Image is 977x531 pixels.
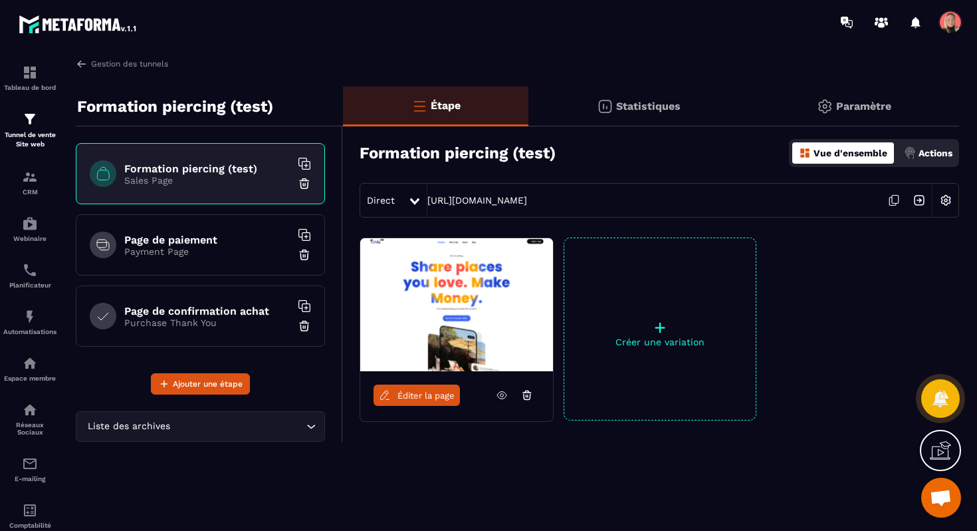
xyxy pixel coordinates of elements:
[3,235,56,242] p: Webinaire
[3,281,56,289] p: Planificateur
[22,65,38,81] img: formation
[77,93,273,120] p: Formation piercing (test)
[22,169,38,185] img: formation
[3,522,56,529] p: Comptabilité
[431,99,461,112] p: Étape
[298,248,311,262] img: trash
[3,130,56,149] p: Tunnel de vente Site web
[3,206,56,252] a: automationsautomationsWebinaire
[298,319,311,333] img: trash
[76,58,88,70] img: arrow
[298,177,311,190] img: trash
[814,148,887,158] p: Vue d'ensemble
[124,246,290,257] p: Payment Page
[904,147,916,159] img: actions.d6e523a2.png
[3,421,56,436] p: Réseaux Sociaux
[22,355,38,371] img: automations
[124,317,290,328] p: Purchase Thank You
[84,419,173,434] span: Liste des archives
[907,188,932,213] img: arrow-next.bcc2205e.svg
[22,456,38,472] img: email
[22,111,38,127] img: formation
[3,159,56,206] a: formationformationCRM
[367,195,395,206] span: Direct
[3,475,56,482] p: E-mailing
[3,328,56,335] p: Automatisations
[173,419,303,434] input: Search for option
[124,175,290,186] p: Sales Page
[22,216,38,232] img: automations
[799,147,811,159] img: dashboard-orange.40269519.svg
[3,392,56,446] a: social-networksocial-networkRéseaux Sociaux
[3,252,56,299] a: schedulerschedulerPlanificateur
[564,337,756,347] p: Créer une variation
[22,402,38,418] img: social-network
[427,195,527,206] a: [URL][DOMAIN_NAME]
[22,262,38,278] img: scheduler
[3,101,56,159] a: formationformationTunnel de vente Site web
[3,375,56,382] p: Espace membre
[76,58,168,70] a: Gestion des tunnels
[397,391,455,401] span: Éditer la page
[22,309,38,325] img: automations
[360,144,556,162] h3: Formation piercing (test)
[124,162,290,175] h6: Formation piercing (test)
[173,377,243,391] span: Ajouter une étape
[76,411,325,442] div: Search for option
[616,100,681,112] p: Statistiques
[124,305,290,317] h6: Page de confirmation achat
[3,345,56,392] a: automationsautomationsEspace membre
[597,98,613,114] img: stats.20deebd0.svg
[151,373,250,395] button: Ajouter une étape
[360,238,553,371] img: image
[124,234,290,246] h6: Page de paiement
[3,446,56,492] a: emailemailE-mailing
[19,12,138,36] img: logo
[919,148,952,158] p: Actions
[3,84,56,91] p: Tableau de bord
[564,318,756,337] p: +
[411,98,427,114] img: bars-o.4a397970.svg
[374,385,460,406] a: Éditer la page
[3,299,56,345] a: automationsautomationsAutomatisations
[22,502,38,518] img: accountant
[836,100,891,112] p: Paramètre
[3,55,56,101] a: formationformationTableau de bord
[921,478,961,518] div: Ouvrir le chat
[3,188,56,196] p: CRM
[933,188,958,213] img: setting-w.858f3a88.svg
[817,98,833,114] img: setting-gr.5f69749f.svg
